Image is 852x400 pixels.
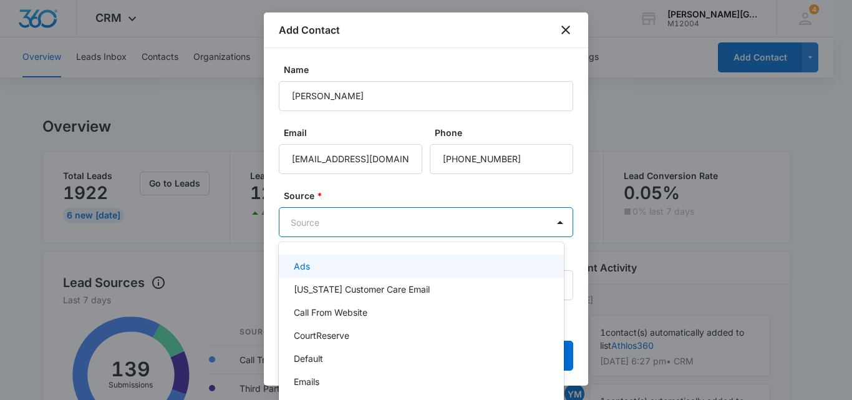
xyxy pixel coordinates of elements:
p: Emails [294,375,319,388]
p: Ads [294,260,310,273]
p: [US_STATE] Customer Care Email [294,283,430,296]
p: CourtReserve [294,329,349,342]
p: Default [294,352,323,365]
p: Call From Website [294,306,367,319]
